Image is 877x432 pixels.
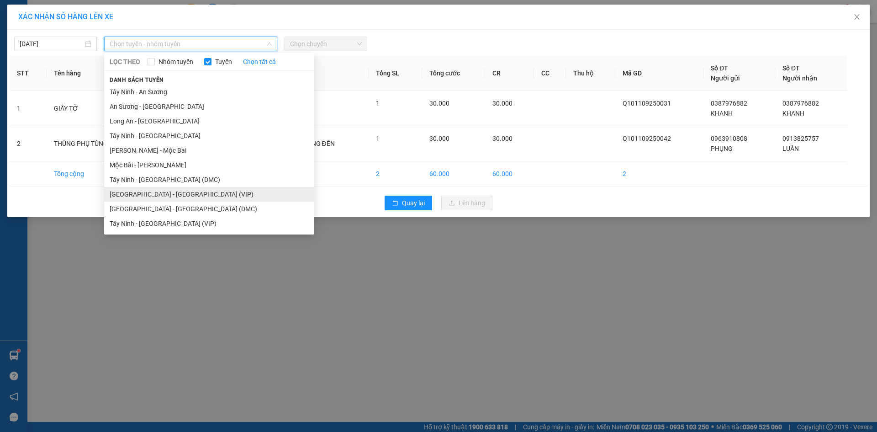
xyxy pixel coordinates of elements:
[104,114,314,128] li: Long An - [GEOGRAPHIC_DATA]
[441,196,492,210] button: uploadLên hàng
[782,135,819,142] span: 0913825757
[290,37,362,51] span: Chọn chuyến
[711,110,733,117] span: KHANH
[782,145,799,152] span: LUÂN
[104,85,314,99] li: Tây Ninh - An Sương
[844,5,870,30] button: Close
[47,91,143,126] td: GIẤY TỜ
[104,172,314,187] li: Tây Ninh - [GEOGRAPHIC_DATA] (DMC)
[623,135,671,142] span: Q101109250042
[47,126,143,161] td: THÙNG PHỤ TÙNG
[429,135,449,142] span: 30.000
[275,56,369,91] th: Ghi chú
[782,64,800,72] span: Số ĐT
[711,145,733,152] span: PHỤNG
[47,56,143,91] th: Tên hàng
[10,126,47,161] td: 2
[376,135,380,142] span: 1
[711,64,728,72] span: Số ĐT
[110,57,140,67] span: LỌC THEO
[47,161,143,187] td: Tổng cộng
[104,76,169,84] span: Danh sách tuyến
[566,56,615,91] th: Thu hộ
[392,200,398,207] span: rollback
[853,13,861,21] span: close
[429,100,449,107] span: 30.000
[369,161,422,187] td: 2
[534,56,566,91] th: CC
[782,110,804,117] span: KHANH
[385,196,432,210] button: rollbackQuay lại
[104,128,314,143] li: Tây Ninh - [GEOGRAPHIC_DATA]
[104,216,314,231] li: Tây Ninh - [GEOGRAPHIC_DATA] (VIP)
[18,12,113,21] span: XÁC NHẬN SỐ HÀNG LÊN XE
[155,57,197,67] span: Nhóm tuyến
[485,56,534,91] th: CR
[376,100,380,107] span: 1
[10,56,47,91] th: STT
[782,75,817,82] span: Người nhận
[369,56,422,91] th: Tổng SL
[104,158,314,172] li: Mộc Bài - [PERSON_NAME]
[104,99,314,114] li: An Sương - [GEOGRAPHIC_DATA]
[104,187,314,202] li: [GEOGRAPHIC_DATA] - [GEOGRAPHIC_DATA] (VIP)
[492,100,512,107] span: 30.000
[711,100,747,107] span: 0387976882
[422,161,486,187] td: 60.000
[10,91,47,126] td: 1
[615,161,703,187] td: 2
[104,202,314,216] li: [GEOGRAPHIC_DATA] - [GEOGRAPHIC_DATA] (DMC)
[615,56,703,91] th: Mã GD
[492,135,512,142] span: 30.000
[711,135,747,142] span: 0963910808
[422,56,486,91] th: Tổng cước
[782,100,819,107] span: 0387976882
[711,75,740,82] span: Người gửi
[110,37,272,51] span: Chọn tuyến - nhóm tuyến
[243,57,276,67] a: Chọn tất cả
[402,198,425,208] span: Quay lại
[485,161,534,187] td: 60.000
[104,143,314,158] li: [PERSON_NAME] - Mộc Bài
[267,41,272,47] span: down
[623,100,671,107] span: Q101109250031
[20,39,83,49] input: 11/09/2025
[211,57,236,67] span: Tuyến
